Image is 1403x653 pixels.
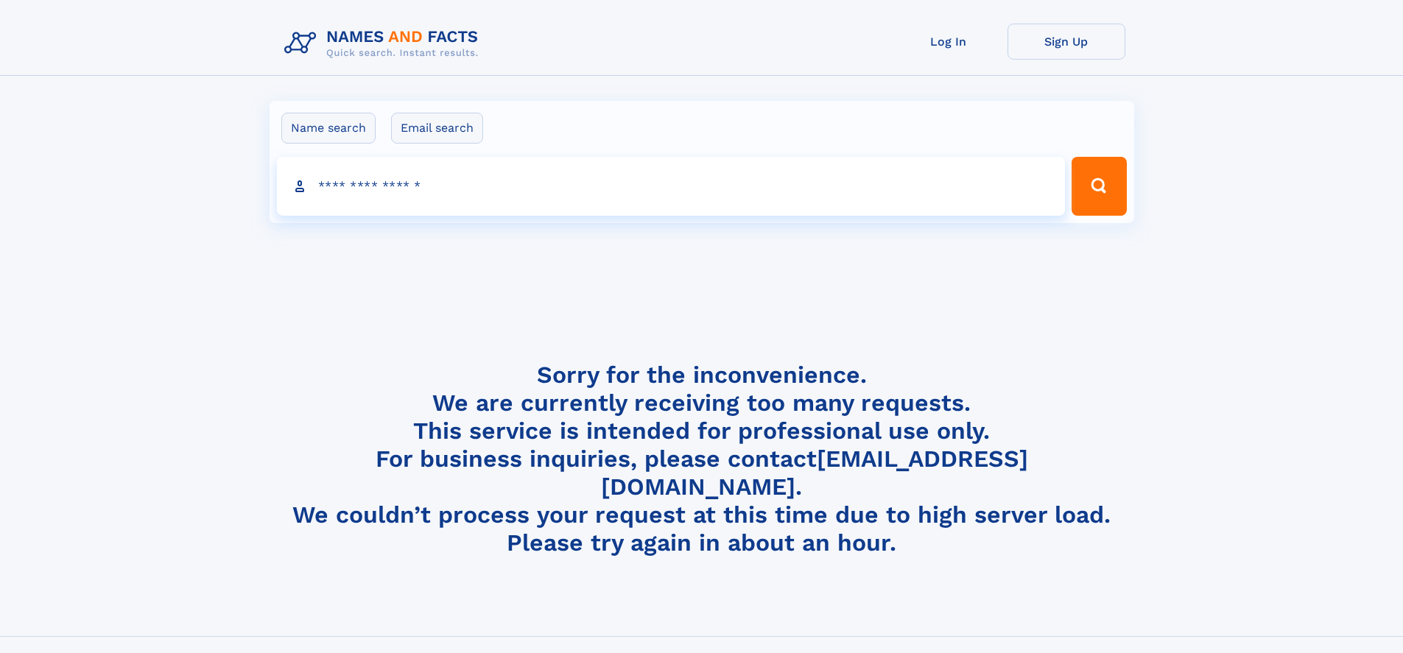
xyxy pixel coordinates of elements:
[1072,157,1126,216] button: Search Button
[601,445,1028,501] a: [EMAIL_ADDRESS][DOMAIN_NAME]
[890,24,1008,60] a: Log In
[281,113,376,144] label: Name search
[278,24,490,63] img: Logo Names and Facts
[278,361,1125,557] h4: Sorry for the inconvenience. We are currently receiving too many requests. This service is intend...
[1008,24,1125,60] a: Sign Up
[391,113,483,144] label: Email search
[277,157,1066,216] input: search input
